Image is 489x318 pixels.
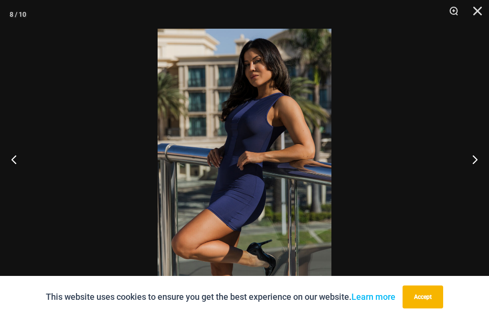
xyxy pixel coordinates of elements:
[403,285,443,308] button: Accept
[453,135,489,183] button: Next
[46,290,395,304] p: This website uses cookies to ensure you get the best experience on our website.
[351,292,395,302] a: Learn more
[10,7,26,22] div: 8 / 10
[158,29,331,289] img: Desire Me Navy 5192 Dress 13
